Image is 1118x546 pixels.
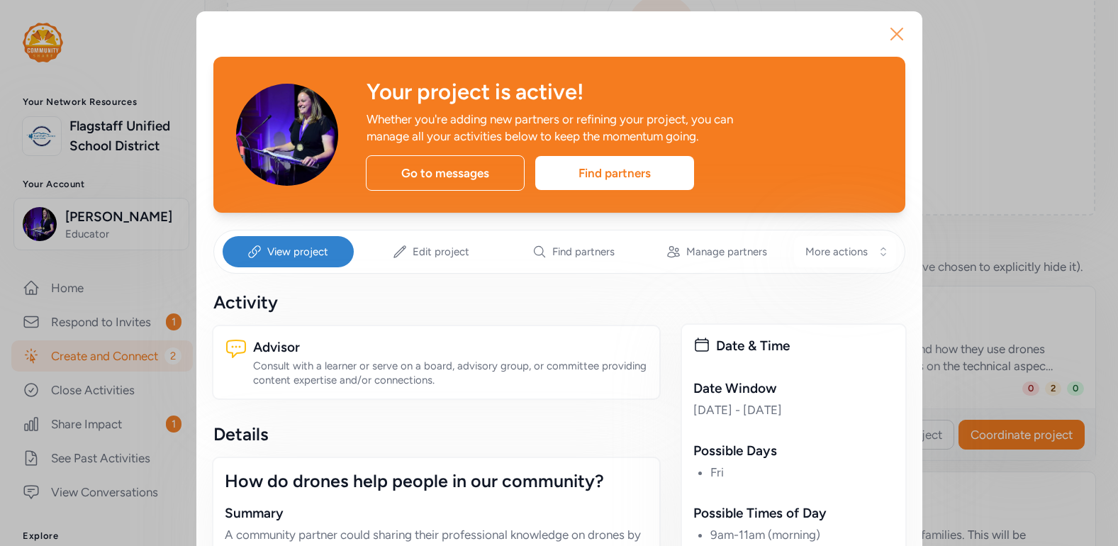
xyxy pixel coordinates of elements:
div: Possible Days [693,441,894,461]
div: Date & Time [716,336,894,356]
span: View project [267,245,328,259]
div: Consult with a learner or serve on a board, advisory group, or committee providing content expert... [253,359,648,387]
div: How do drones help people in our community? [225,469,648,492]
div: Date Window [693,379,894,399]
span: Find partners [552,245,615,259]
div: Go to messages [366,155,525,191]
span: Edit project [413,245,469,259]
div: Details [213,423,659,445]
div: Activity [213,291,659,313]
button: More actions [794,236,896,267]
div: Your project is active! [367,79,883,105]
div: Possible Times of Day [693,503,894,523]
span: More actions [805,245,868,259]
div: Find partners [535,156,694,190]
img: Avatar [236,84,338,186]
span: Manage partners [686,245,767,259]
div: Advisor [253,338,648,357]
li: 9am-11am (morning) [710,526,894,543]
div: Whether you're adding new partners or refining your project, you can manage all your activities b... [367,111,775,145]
div: Summary [225,503,648,523]
div: [DATE] - [DATE] [693,401,894,418]
li: Fri [710,464,894,481]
